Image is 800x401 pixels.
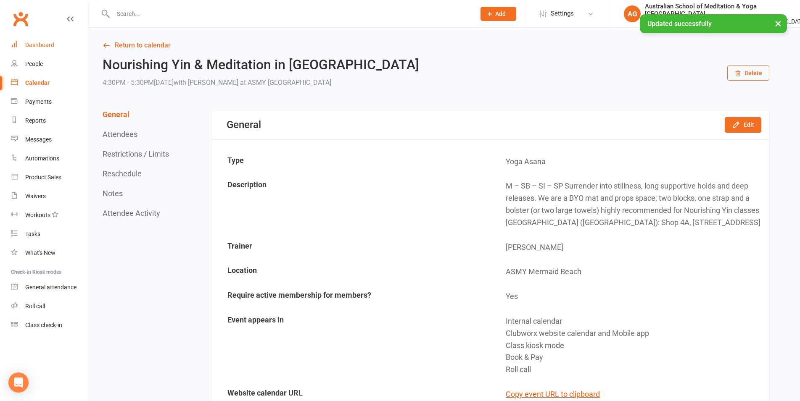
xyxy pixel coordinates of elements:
div: Roll call [25,303,45,309]
button: Attendee Activity [103,209,160,218]
button: Delete [727,66,769,81]
div: 4:30PM - 5:30PM[DATE] [103,77,419,89]
div: Class kiosk mode [506,340,762,352]
td: Event appears in [212,309,490,382]
a: Messages [11,130,89,149]
div: Internal calendar [506,315,762,328]
div: What's New [25,249,55,256]
a: Automations [11,149,89,168]
td: Require active membership for members? [212,285,490,309]
span: Add [495,10,506,17]
div: Messages [25,136,52,143]
a: Waivers [11,187,89,206]
span: at ASMY [GEOGRAPHIC_DATA] [240,79,331,86]
div: Product Sales [25,174,61,181]
button: Add [481,7,516,21]
a: Workouts [11,206,89,225]
a: Roll call [11,297,89,316]
td: Type [212,150,490,174]
input: Search... [111,8,470,20]
button: Reschedule [103,169,142,178]
a: Tasks [11,225,89,244]
button: Edit [725,117,761,132]
div: Book & Pay [506,351,762,364]
button: Copy event URL to clipboard [506,388,600,401]
a: General attendance kiosk mode [11,278,89,297]
a: Dashboard [11,36,89,55]
a: Return to calendar [103,39,769,51]
button: General [103,110,129,119]
button: × [771,14,786,32]
a: Calendar [11,73,89,92]
div: Class check-in [25,322,62,328]
a: People [11,55,89,73]
div: People [25,60,43,67]
button: Notes [103,189,123,198]
span: Settings [551,4,574,23]
div: Open Intercom Messenger [8,372,29,393]
a: Class kiosk mode [11,316,89,335]
button: Attendees [103,130,137,139]
div: Calendar [25,79,50,86]
td: Description [212,174,490,234]
td: Yes [491,285,768,309]
div: Reports [25,117,46,124]
a: What's New [11,244,89,262]
button: Restrictions / Limits [103,149,169,158]
td: Location [212,260,490,284]
a: Clubworx [10,8,31,29]
td: Trainer [212,236,490,259]
span: with [PERSON_NAME] [174,79,238,86]
div: Automations [25,155,59,162]
div: Clubworx website calendar and Mobile app [506,328,762,340]
td: [PERSON_NAME] [491,236,768,259]
div: Workouts [25,212,50,218]
div: Updated successfully [640,14,787,33]
div: Dashboard [25,42,54,48]
div: Roll call [506,364,762,376]
div: AG [624,5,641,22]
a: Product Sales [11,168,89,187]
a: Payments [11,92,89,111]
div: Tasks [25,231,40,237]
div: General attendance [25,284,77,291]
div: Payments [25,98,52,105]
a: Reports [11,111,89,130]
td: M – SB – SI – SP Surrender into stillness, long supportive holds and deep releases. We are a BYO ... [491,174,768,234]
h2: Nourishing Yin & Meditation in [GEOGRAPHIC_DATA] [103,58,419,72]
div: General [227,119,261,131]
td: ASMY Mermaid Beach [491,260,768,284]
td: Yoga Asana [491,150,768,174]
div: Waivers [25,193,46,199]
